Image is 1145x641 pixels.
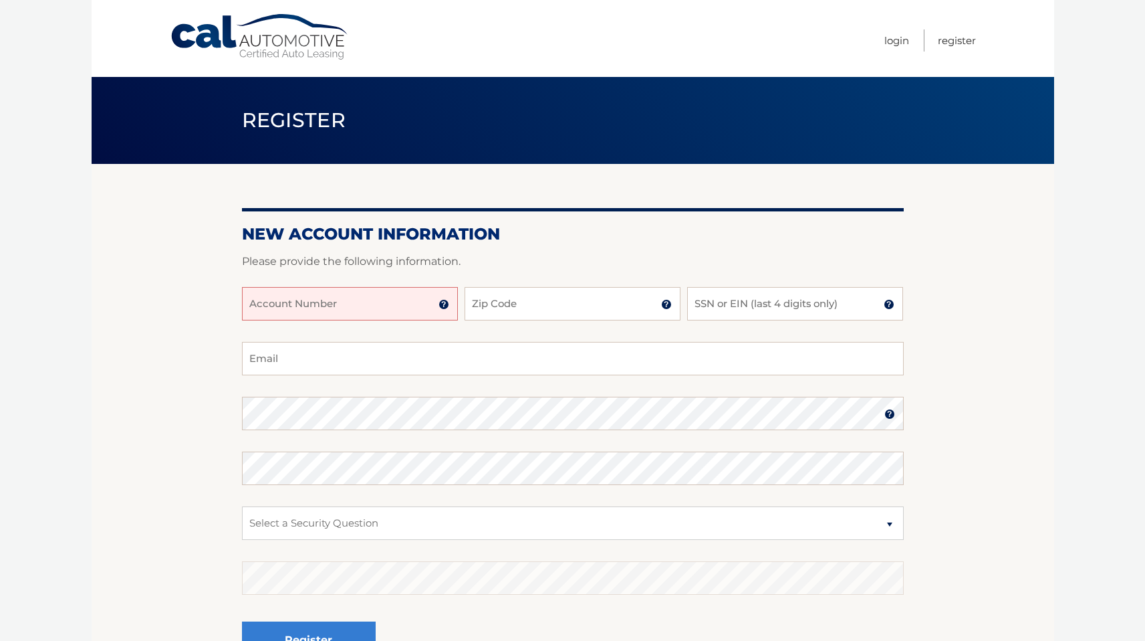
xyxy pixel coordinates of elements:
[242,287,458,320] input: Account Number
[438,299,449,310] img: tooltip.svg
[661,299,672,310] img: tooltip.svg
[687,287,903,320] input: SSN or EIN (last 4 digits only)
[242,108,346,132] span: Register
[242,342,904,375] input: Email
[242,224,904,244] h2: New Account Information
[884,29,909,52] a: Login
[884,299,894,310] img: tooltip.svg
[884,409,895,420] img: tooltip.svg
[242,252,904,271] p: Please provide the following information.
[170,13,350,61] a: Cal Automotive
[465,287,680,320] input: Zip Code
[938,29,976,52] a: Register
